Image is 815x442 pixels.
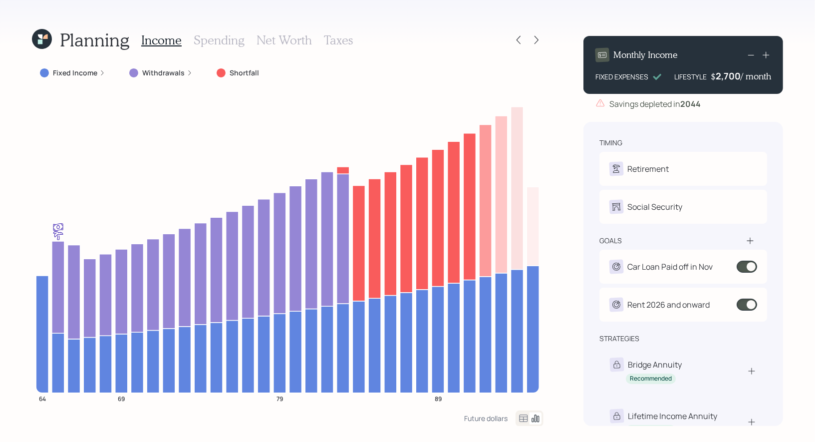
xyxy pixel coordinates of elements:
[628,359,682,371] div: Bridge Annuity
[257,33,312,47] h3: Net Worth
[141,33,182,47] h3: Income
[627,261,713,273] div: Car Loan Paid off in Nov
[599,236,622,246] div: goals
[230,68,259,78] label: Shortfall
[716,70,741,82] div: 2,700
[142,68,185,78] label: Withdrawals
[627,163,669,175] div: Retirement
[599,334,639,344] div: strategies
[741,71,771,82] h4: / month
[324,33,353,47] h3: Taxes
[464,414,508,423] div: Future dollars
[627,299,710,311] div: Rent 2026 and onward
[628,410,717,422] div: Lifetime Income Annuity
[194,33,245,47] h3: Spending
[630,375,672,383] div: Recommended
[680,98,701,109] b: 2044
[599,138,622,148] div: timing
[118,395,125,403] tspan: 69
[674,71,707,82] div: LIFESTYLE
[276,395,283,403] tspan: 79
[630,426,672,435] div: Recommended
[435,395,442,403] tspan: 89
[609,98,701,110] div: Savings depleted in
[60,29,129,50] h1: Planning
[627,201,682,213] div: Social Security
[39,395,46,403] tspan: 64
[613,49,678,60] h4: Monthly Income
[53,68,97,78] label: Fixed Income
[595,71,648,82] div: FIXED EXPENSES
[711,71,716,82] h4: $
